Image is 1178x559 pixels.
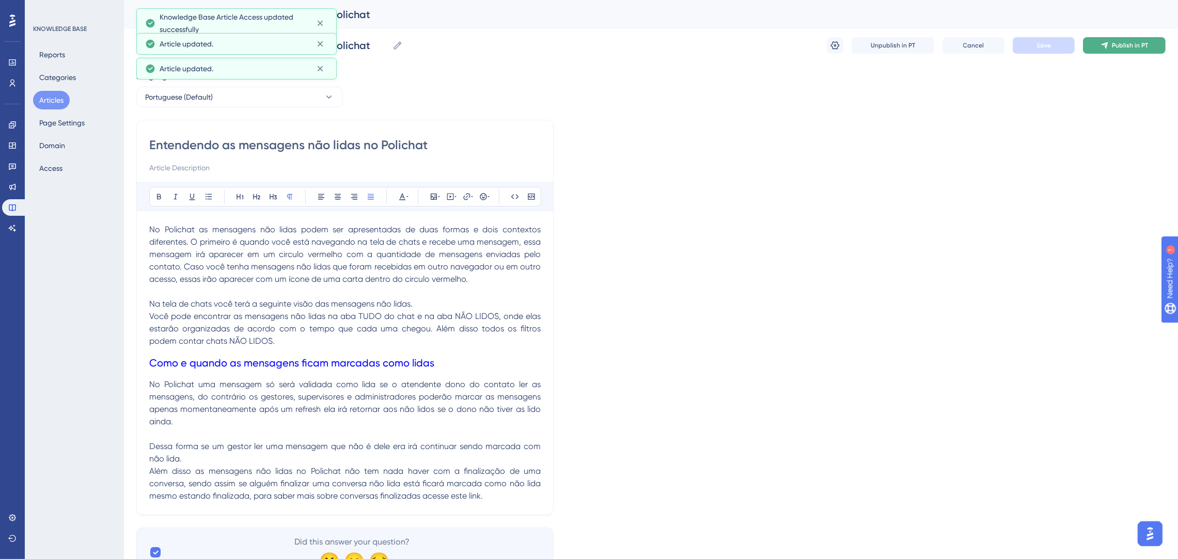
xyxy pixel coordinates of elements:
[160,38,213,50] span: Article updated.
[145,91,213,103] span: Portuguese (Default)
[149,379,543,426] span: No Polichat uma mensagem só será validada como lida se o atendente dono do contato ler as mensage...
[160,11,308,36] span: Knowledge Base Article Access updated successfully
[33,45,71,64] button: Reports
[136,7,1140,22] div: Entendendo as mensagens não lidas no Polichat
[852,37,934,54] button: Unpublish in PT
[149,466,543,501] span: Além disso as mensagens não lidas no Polichat não tem nada haver com a finalização de uma convers...
[33,68,82,87] button: Categories
[1083,37,1166,54] button: Publish in PT
[1036,41,1051,50] span: Save
[33,91,70,109] button: Articles
[149,162,541,174] input: Article Description
[871,41,915,50] span: Unpublish in PT
[149,311,543,346] span: Você pode encontrar as mensagens não lidas na aba TUDO do chat e na aba NÃO LIDOS, onde elas esta...
[149,441,543,464] span: Dessa forma se um gestor ler uma mensagem que não é dele era irá continuar sendo marcada com não ...
[160,62,213,75] span: Article updated.
[149,357,434,369] span: Como e quando as mensagens ficam marcadas como lidas
[149,299,413,309] span: Na tela de chats você terá a seguinte visão das mensagens não lidas.
[149,225,543,284] span: No Polichat as mensagens não lidas podem ser apresentadas de duas formas e dois contextos diferen...
[149,137,541,153] input: Article Title
[24,3,65,15] span: Need Help?
[963,41,984,50] span: Cancel
[295,536,410,548] span: Did this answer your question?
[943,37,1004,54] button: Cancel
[33,114,91,132] button: Page Settings
[33,159,69,178] button: Access
[1013,37,1075,54] button: Save
[33,136,71,155] button: Domain
[1112,41,1148,50] span: Publish in PT
[33,25,87,33] div: KNOWLEDGE BASE
[1135,518,1166,549] iframe: UserGuiding AI Assistant Launcher
[136,87,343,107] button: Portuguese (Default)
[72,5,75,13] div: 1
